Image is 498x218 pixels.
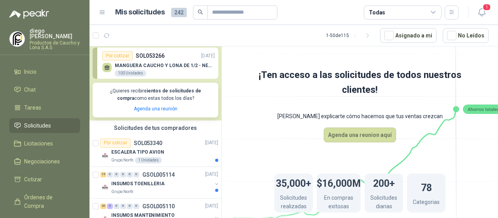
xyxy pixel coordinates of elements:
[136,51,165,60] p: SOL053266
[413,198,440,208] p: Categorias
[133,172,139,177] div: 0
[102,51,133,60] div: Por cotizar
[115,63,215,68] p: MANGUERA CAUCHO Y LONA DE 1/2 - NEGRA
[24,157,60,166] span: Negociaciones
[10,32,25,46] img: Company Logo
[111,189,133,195] p: Grupo North
[9,118,80,133] a: Solicitudes
[24,175,42,184] span: Cotizar
[127,204,133,209] div: 0
[24,67,37,76] span: Inicio
[142,204,175,209] p: GSOL005110
[111,180,165,188] p: INSUMOS TOENILLERIA
[134,140,162,146] p: SOL053340
[111,149,164,156] p: ESCALERA TIPO AVION
[30,28,80,39] p: diego [PERSON_NAME]
[326,29,374,42] div: 1 - 50 de 115
[107,204,113,209] div: 3
[205,139,218,147] p: [DATE]
[127,172,133,177] div: 0
[24,139,53,148] span: Licitaciones
[114,172,119,177] div: 0
[373,174,395,191] h1: 200+
[24,85,36,94] span: Chat
[120,204,126,209] div: 0
[276,174,311,191] h1: 35,000+
[93,48,218,79] a: Por cotizarSOL053266[DATE] MANGUERA CAUCHO Y LONA DE 1/2 - NEGRA100 Unidades
[421,178,432,195] h1: 78
[9,9,49,19] img: Logo peakr
[135,157,162,163] div: 1 Unidades
[111,157,133,163] p: Grupo North
[100,172,106,177] div: 15
[9,154,80,169] a: Negociaciones
[97,87,214,102] p: ¿Quieres recibir como estas todos los días?
[9,82,80,97] a: Chat
[443,28,489,43] button: No Leídos
[324,128,396,142] button: Agenda una reunion aquí
[24,121,51,130] span: Solicitudes
[133,204,139,209] div: 0
[134,106,177,112] a: Agenda una reunión
[100,151,110,160] img: Company Logo
[114,204,119,209] div: 0
[201,52,215,60] p: [DATE]
[100,170,220,195] a: 15 0 0 0 0 0 GSOL005114[DATE] Company LogoINSUMOS TOENILLERIAGrupo North
[24,103,41,112] span: Tareas
[107,172,113,177] div: 0
[100,138,131,148] div: Por cotizar
[380,28,437,43] button: Asignado a mi
[482,4,491,11] span: 1
[9,100,80,115] a: Tareas
[89,135,221,167] a: Por cotizarSOL053340[DATE] Company LogoESCALERA TIPO AVIONGrupo North1 Unidades
[317,193,361,213] p: En compras exitosas
[9,190,80,213] a: Órdenes de Compra
[142,172,175,177] p: GSOL005114
[24,193,73,210] span: Órdenes de Compra
[100,204,106,209] div: 20
[115,70,146,76] div: 100 Unidades
[117,88,201,101] b: cientos de solicitudes de compra
[171,8,187,17] span: 242
[365,193,403,213] p: Solicitudes diarias
[120,172,126,177] div: 0
[9,64,80,79] a: Inicio
[115,7,165,18] h1: Mis solicitudes
[475,5,489,19] button: 1
[369,8,385,17] div: Todas
[9,172,80,187] a: Cotizar
[274,193,313,213] p: Solicitudes realizadas
[317,174,361,191] h1: $16,000M
[205,202,218,210] p: [DATE]
[100,183,110,192] img: Company Logo
[198,9,203,15] span: search
[30,41,80,50] p: Productos de Caucho y Lona S.A.S
[205,171,218,178] p: [DATE]
[9,136,80,151] a: Licitaciones
[89,121,221,135] div: Solicitudes de tus compradores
